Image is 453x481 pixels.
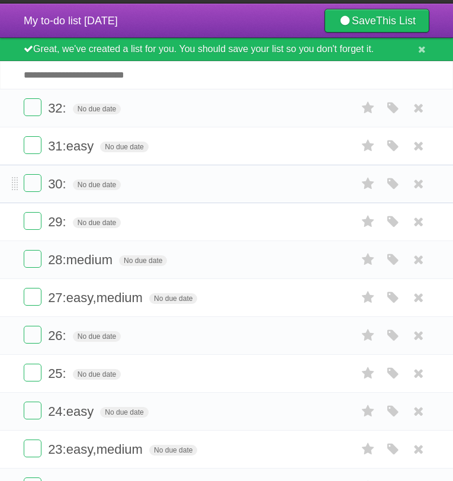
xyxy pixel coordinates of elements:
[48,177,69,191] span: 30:
[48,290,146,305] span: 27:easy,medium
[24,440,41,457] label: Done
[48,214,69,229] span: 29:
[119,255,167,266] span: No due date
[24,326,41,344] label: Done
[357,402,380,421] label: Star task
[48,366,69,381] span: 25:
[357,326,380,345] label: Star task
[73,331,121,342] span: No due date
[100,407,148,418] span: No due date
[24,174,41,192] label: Done
[357,212,380,232] label: Star task
[73,217,121,228] span: No due date
[24,364,41,381] label: Done
[357,364,380,383] label: Star task
[24,402,41,419] label: Done
[24,250,41,268] label: Done
[48,328,69,343] span: 26:
[24,15,118,27] span: My to-do list [DATE]
[357,174,380,194] label: Star task
[48,139,97,153] span: 31:easy
[73,179,121,190] span: No due date
[376,15,416,27] b: This List
[73,104,121,114] span: No due date
[48,101,69,116] span: 32:
[357,250,380,270] label: Star task
[325,9,429,33] a: SaveThis List
[24,98,41,116] label: Done
[357,98,380,118] label: Star task
[149,445,197,456] span: No due date
[24,212,41,230] label: Done
[357,136,380,156] label: Star task
[357,440,380,459] label: Star task
[48,252,115,267] span: 28:medium
[357,288,380,307] label: Star task
[100,142,148,152] span: No due date
[73,369,121,380] span: No due date
[48,404,97,419] span: 24:easy
[149,293,197,304] span: No due date
[48,442,146,457] span: 23:easy,medium
[24,136,41,154] label: Done
[24,288,41,306] label: Done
